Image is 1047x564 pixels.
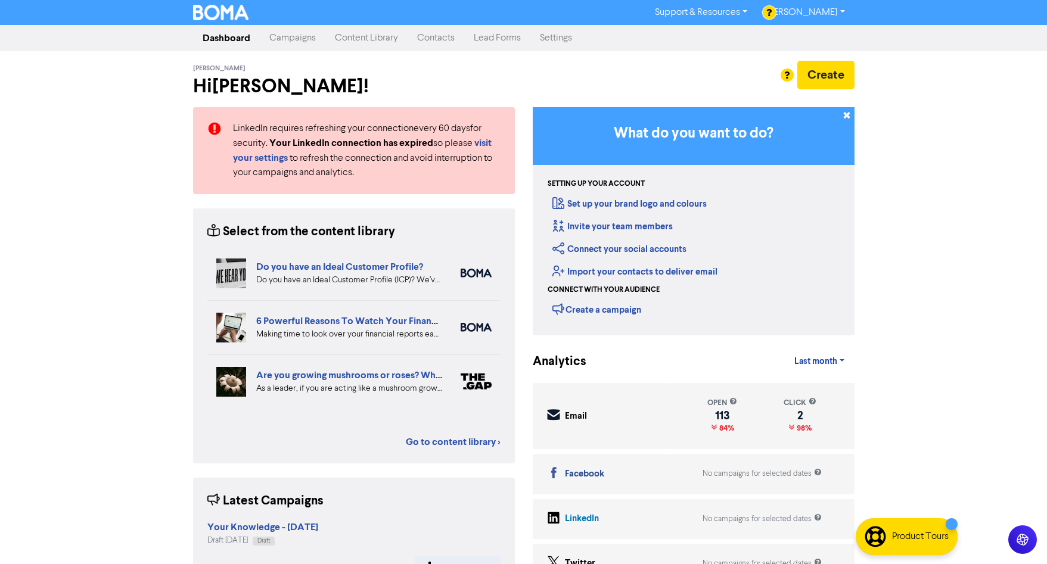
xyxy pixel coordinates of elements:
iframe: Chat Widget [897,435,1047,564]
a: Last month [785,350,854,373]
span: 98% [794,423,812,433]
div: Select from the content library [207,223,395,241]
strong: Your LinkedIn connection has expired [269,137,433,149]
div: Connect with your audience [548,285,660,295]
a: Your Knowledge - [DATE] [207,523,318,532]
div: LinkedIn [565,512,599,526]
div: No campaigns for selected dates [703,513,822,525]
div: Create a campaign [552,300,641,318]
a: Lead Forms [464,26,530,50]
a: Dashboard [193,26,260,50]
a: Do you have an Ideal Customer Profile? [256,261,423,273]
img: boma [461,269,492,278]
div: No campaigns for selected dates [703,468,822,479]
div: Getting Started in BOMA [533,107,855,335]
h2: Hi [PERSON_NAME] ! [193,75,515,98]
a: Content Library [325,26,408,50]
div: Do you have an Ideal Customer Profile (ICP)? We’ve got advice on five key elements to include in ... [256,274,443,286]
div: 113 [707,411,737,420]
h3: What do you want to do? [551,125,837,142]
a: Set up your brand logo and colours [552,198,707,210]
div: Latest Campaigns [207,492,324,510]
a: Contacts [408,26,464,50]
div: Analytics [533,353,571,371]
div: open [707,397,737,409]
div: LinkedIn requires refreshing your connection every 60 days for security. so please to refresh the... [224,121,509,180]
a: visit your settings [233,139,492,163]
div: Making time to look over your financial reports each month is an important task for any business ... [256,328,443,341]
div: Draft [DATE] [207,535,318,546]
div: click [784,397,816,409]
span: Draft [257,538,270,544]
span: 84% [717,423,734,433]
img: thegap [461,373,492,389]
div: Email [565,410,587,423]
a: Support & Resources [645,3,757,22]
a: Settings [530,26,582,50]
a: Import your contacts to deliver email [552,266,717,278]
a: 6 Powerful Reasons To Watch Your Financial Reports [256,315,482,327]
div: 2 [784,411,816,420]
span: Last month [794,356,837,367]
span: [PERSON_NAME] [193,64,246,73]
img: boma_accounting [461,323,492,332]
a: [PERSON_NAME] [757,3,854,22]
button: Create [797,61,855,89]
div: As a leader, if you are acting like a mushroom grower you’re unlikely to have a clear plan yourse... [256,382,443,395]
img: BOMA Logo [193,5,249,20]
a: Are you growing mushrooms or roses? Why you should lead like a gardener, not a grower [256,369,632,381]
a: Go to content library > [406,435,501,449]
strong: Your Knowledge - [DATE] [207,521,318,533]
a: Connect your social accounts [552,244,686,255]
div: Facebook [565,468,604,481]
a: Campaigns [260,26,325,50]
div: Setting up your account [548,179,645,189]
a: Invite your team members [552,221,673,232]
